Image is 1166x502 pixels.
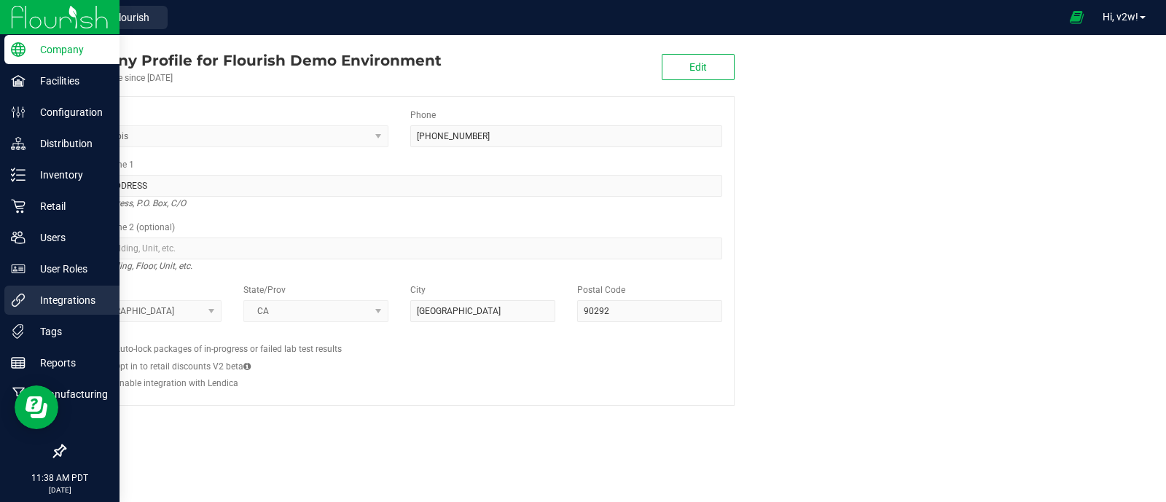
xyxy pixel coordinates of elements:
[689,61,707,73] span: Edit
[7,485,113,495] p: [DATE]
[243,283,286,297] label: State/Prov
[11,136,26,151] inline-svg: Distribution
[114,360,251,373] label: Opt in to retail discounts V2 beta
[11,230,26,245] inline-svg: Users
[26,166,113,184] p: Inventory
[114,342,342,356] label: Auto-lock packages of in-progress or failed lab test results
[77,175,722,197] input: Address
[1060,3,1093,31] span: Open Ecommerce Menu
[77,221,175,234] label: Address Line 2 (optional)
[26,135,113,152] p: Distribution
[11,387,26,401] inline-svg: Manufacturing
[1103,11,1138,23] span: Hi, v2w!
[26,291,113,309] p: Integrations
[26,385,113,403] p: Manufacturing
[26,323,113,340] p: Tags
[26,260,113,278] p: User Roles
[7,471,113,485] p: 11:38 AM PDT
[26,197,113,215] p: Retail
[26,229,113,246] p: Users
[26,41,113,58] p: Company
[64,71,442,85] div: Account active since [DATE]
[11,199,26,213] inline-svg: Retail
[26,72,113,90] p: Facilities
[11,105,26,119] inline-svg: Configuration
[577,300,722,322] input: Postal Code
[11,74,26,88] inline-svg: Facilities
[11,168,26,182] inline-svg: Inventory
[11,356,26,370] inline-svg: Reports
[11,42,26,57] inline-svg: Company
[11,293,26,307] inline-svg: Integrations
[410,283,426,297] label: City
[26,103,113,121] p: Configuration
[410,300,555,322] input: City
[26,354,113,372] p: Reports
[662,54,735,80] button: Edit
[577,283,625,297] label: Postal Code
[77,333,722,342] h2: Configs
[114,377,238,390] label: Enable integration with Lendica
[410,109,436,122] label: Phone
[77,238,722,259] input: Suite, Building, Unit, etc.
[11,262,26,276] inline-svg: User Roles
[11,324,26,339] inline-svg: Tags
[77,195,186,212] i: Street address, P.O. Box, C/O
[410,125,722,147] input: (123) 456-7890
[77,257,192,275] i: Suite, Building, Floor, Unit, etc.
[15,385,58,429] iframe: Resource center
[64,50,442,71] div: Flourish Demo Environment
